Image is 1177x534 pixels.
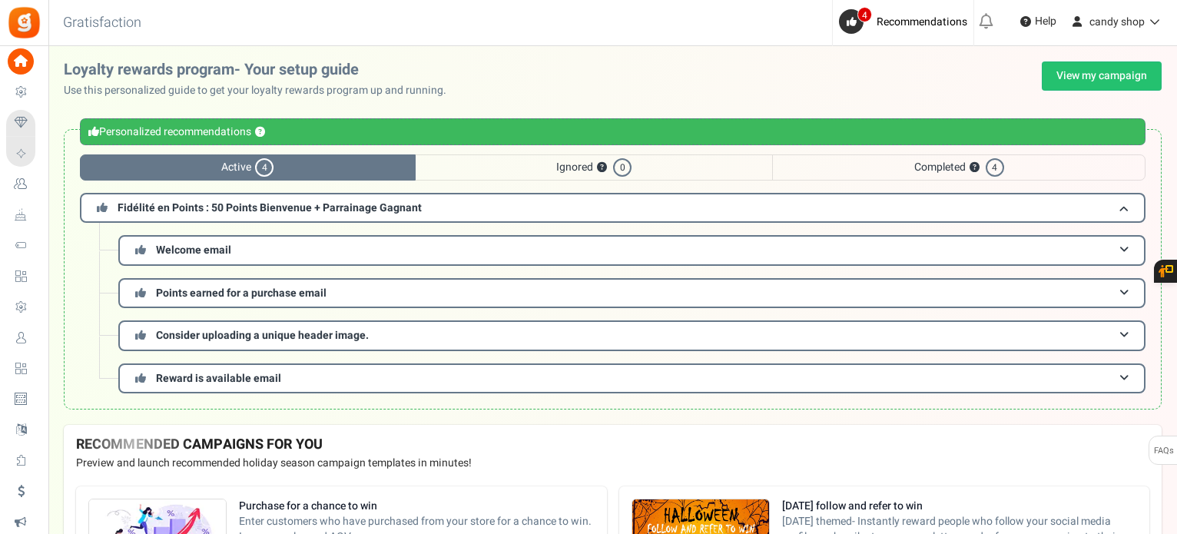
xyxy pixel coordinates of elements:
[877,14,967,30] span: Recommendations
[255,128,265,138] button: ?
[156,242,231,258] span: Welcome email
[156,285,327,301] span: Points earned for a purchase email
[7,5,41,40] img: Gratisfaction
[64,61,459,78] h2: Loyalty rewards program- Your setup guide
[986,158,1004,177] span: 4
[782,499,1138,514] strong: [DATE] follow and refer to win
[772,154,1146,181] span: Completed
[118,200,422,216] span: Fidélité en Points : 50 Points Bienvenue + Parrainage Gagnant
[1042,61,1162,91] a: View my campaign
[46,8,158,38] h3: Gratisfaction
[76,456,1149,471] p: Preview and launch recommended holiday season campaign templates in minutes!
[80,118,1146,145] div: Personalized recommendations
[1089,14,1145,30] span: candy shop
[156,370,281,386] span: Reward is available email
[597,163,607,173] button: ?
[1153,436,1174,466] span: FAQs
[64,83,459,98] p: Use this personalized guide to get your loyalty rewards program up and running.
[839,9,973,34] a: 4 Recommendations
[613,158,632,177] span: 0
[255,158,274,177] span: 4
[416,154,773,181] span: Ignored
[239,499,595,514] strong: Purchase for a chance to win
[156,327,369,343] span: Consider uploading a unique header image.
[857,7,872,22] span: 4
[970,163,980,173] button: ?
[1031,14,1056,29] span: Help
[76,437,1149,453] h4: RECOMMENDED CAMPAIGNS FOR YOU
[1014,9,1063,34] a: Help
[80,154,416,181] span: Active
